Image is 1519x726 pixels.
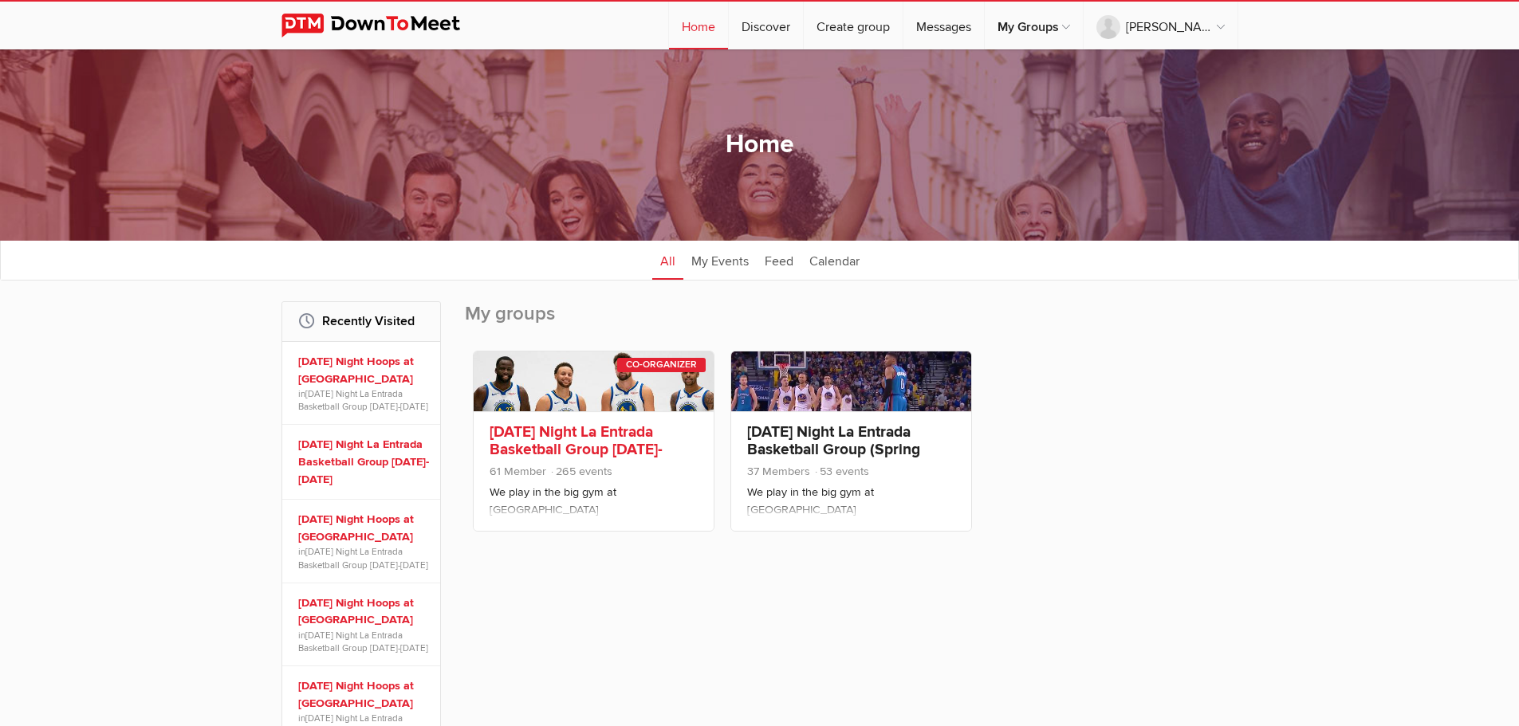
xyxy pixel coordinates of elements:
a: [PERSON_NAME] [1084,2,1238,49]
a: Messages [903,2,984,49]
h1: Home [726,128,794,162]
img: DownToMeet [281,14,485,37]
a: [DATE] Night La Entrada Basketball Group [DATE]-[DATE] [490,422,663,477]
p: We play in the big gym at [GEOGRAPHIC_DATA] ([STREET_ADDRESS][PERSON_NAME]) at 8:30p-10:00p. Plea... [490,484,698,563]
h2: Recently Visited [298,302,424,340]
a: Home [669,2,728,49]
a: [DATE] Night Hoops at [GEOGRAPHIC_DATA] [298,353,429,387]
a: [DATE] Night Hoops at [GEOGRAPHIC_DATA] [298,511,429,545]
span: in [298,629,429,654]
span: 53 events [813,465,869,478]
p: We play in the big gym at [GEOGRAPHIC_DATA] ([STREET_ADDRESS][PERSON_NAME]) at 8:30p-10:00p. Plea... [747,484,955,563]
a: [DATE] Night Hoops at [GEOGRAPHIC_DATA] [298,595,429,629]
a: [DATE] Night La Entrada Basketball Group [DATE]-[DATE] [298,630,428,653]
span: in [298,545,429,571]
span: 37 Members [747,465,810,478]
a: My Groups [985,2,1083,49]
a: Create group [804,2,903,49]
a: [DATE] Night Hoops at [GEOGRAPHIC_DATA] [298,677,429,712]
a: My Events [683,240,757,280]
a: [DATE] Night La Entrada Basketball Group [DATE]-[DATE] [298,546,428,570]
a: All [652,240,683,280]
span: 61 Member [490,465,546,478]
a: Feed [757,240,801,280]
a: Discover [729,2,803,49]
div: Co-Organizer [617,358,706,372]
span: 265 events [549,465,612,478]
a: Calendar [801,240,868,280]
a: [DATE] Night La Entrada Basketball Group [DATE]-[DATE] [298,388,428,412]
a: [DATE] Night La Entrada Basketball Group (Spring 2022) [747,422,920,477]
a: [DATE] Night La Entrada Basketball Group [DATE]-[DATE] [298,436,429,488]
span: in [298,387,429,413]
h2: My groups [465,301,1238,343]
